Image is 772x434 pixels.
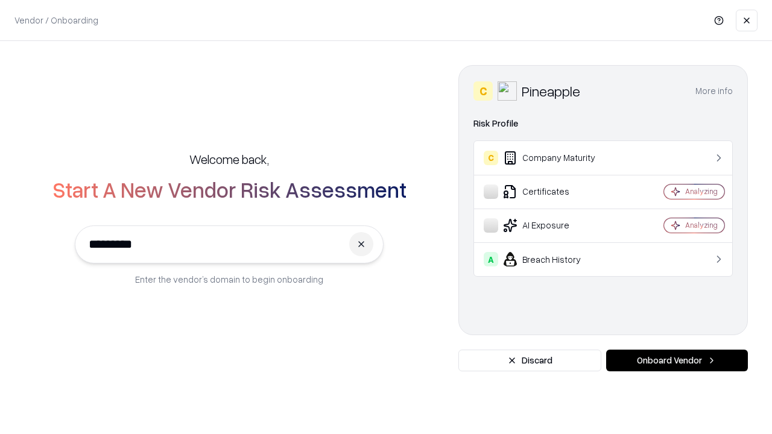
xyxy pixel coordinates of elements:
div: Pineapple [522,81,580,101]
img: Pineapple [498,81,517,101]
div: C [473,81,493,101]
p: Vendor / Onboarding [14,14,98,27]
div: Analyzing [685,186,718,197]
button: Onboard Vendor [606,350,748,371]
p: Enter the vendor’s domain to begin onboarding [135,273,323,286]
div: C [484,151,498,165]
div: A [484,252,498,266]
h5: Welcome back, [189,151,269,168]
div: Breach History [484,252,628,266]
div: Risk Profile [473,116,733,131]
button: Discard [458,350,601,371]
h2: Start A New Vendor Risk Assessment [52,177,407,201]
div: AI Exposure [484,218,628,233]
button: More info [695,80,733,102]
div: Company Maturity [484,151,628,165]
div: Certificates [484,184,628,199]
div: Analyzing [685,220,718,230]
